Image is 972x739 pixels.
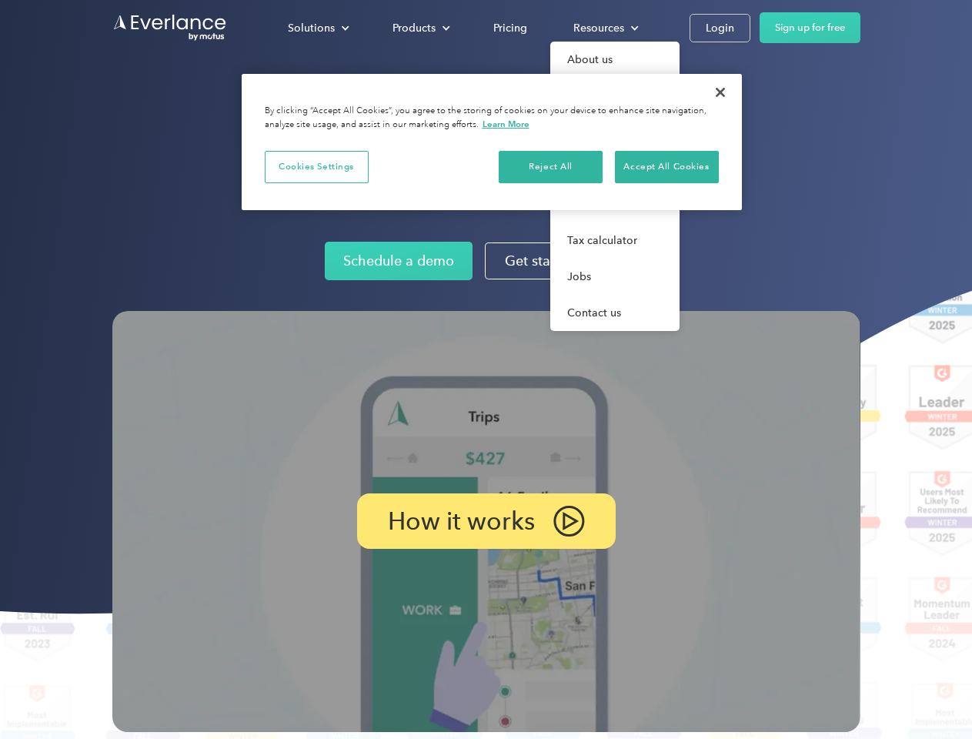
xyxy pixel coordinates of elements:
button: Reject All [499,151,603,183]
div: Resources [558,15,651,42]
div: Products [392,18,436,38]
input: Submit [113,92,191,124]
div: By clicking “Accept All Cookies”, you agree to the storing of cookies on your device to enhance s... [265,105,719,132]
div: Privacy [242,74,742,210]
div: Solutions [272,15,362,42]
div: Login [706,18,734,38]
a: Schedule a demo [325,242,473,280]
button: Accept All Cookies [615,151,719,183]
a: Tax calculator [550,222,680,259]
button: Close [703,75,737,109]
a: More information about your privacy, opens in a new tab [483,119,529,129]
a: About us [550,42,680,78]
div: Cookie banner [242,74,742,210]
a: Pricing [478,15,543,42]
a: Jobs [550,259,680,295]
a: Login [690,14,750,42]
div: Solutions [288,18,335,38]
div: Products [377,15,463,42]
a: Go to homepage [112,13,228,42]
a: Sign up for free [760,12,860,43]
nav: Resources [550,42,680,331]
div: Pricing [493,18,527,38]
button: Cookies Settings [265,151,369,183]
p: How it works [388,512,535,530]
a: Contact us [550,295,680,331]
a: Get started for free [485,242,647,279]
div: Resources [573,18,624,38]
